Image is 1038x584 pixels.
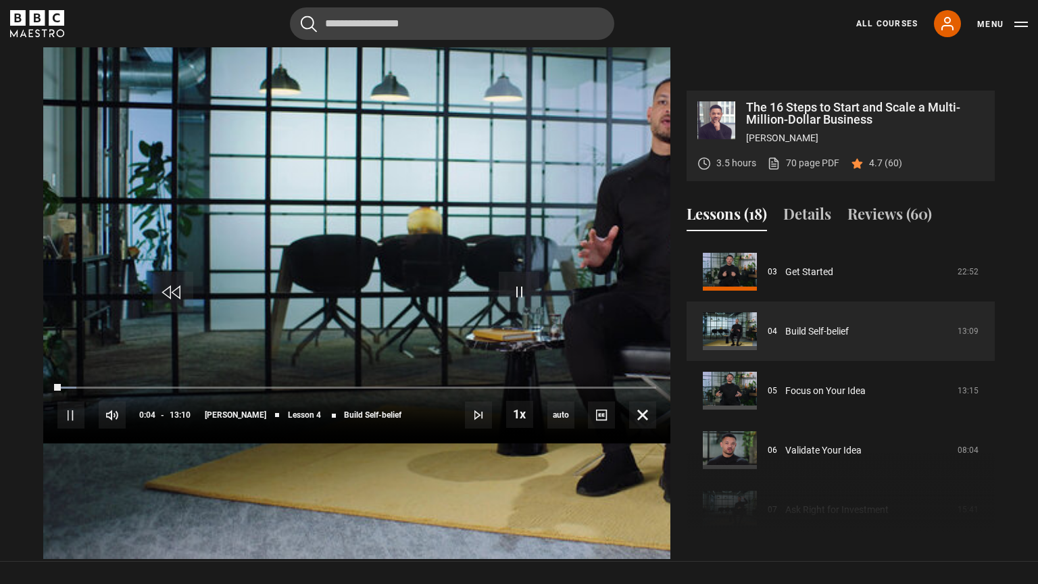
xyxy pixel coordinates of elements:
span: 0:04 [139,403,155,427]
p: [PERSON_NAME] [746,131,984,145]
div: Current quality: 720p [547,401,574,429]
button: Details [783,203,831,231]
p: 4.7 (60) [869,156,902,170]
p: The 16 Steps to Start and Scale a Multi-Million-Dollar Business [746,101,984,126]
span: auto [547,401,574,429]
a: Build Self-belief [785,324,849,339]
a: Focus on Your Idea [785,384,866,398]
input: Search [290,7,614,40]
video-js: Video Player [43,91,670,443]
span: - [161,410,164,420]
button: Submit the search query [301,16,317,32]
a: All Courses [856,18,918,30]
button: Pause [57,401,84,429]
button: Mute [99,401,126,429]
button: Toggle navigation [977,18,1028,31]
button: Reviews (60) [847,203,932,231]
a: Get Started [785,265,833,279]
span: 13:10 [170,403,191,427]
svg: BBC Maestro [10,10,64,37]
button: Captions [588,401,615,429]
p: 3.5 hours [716,156,756,170]
div: Progress Bar [57,387,656,389]
button: Fullscreen [629,401,656,429]
a: Validate Your Idea [785,443,862,458]
button: Next Lesson [465,401,492,429]
button: Playback Rate [506,401,533,428]
a: 70 page PDF [767,156,839,170]
button: Lessons (18) [687,203,767,231]
span: Lesson 4 [288,411,321,419]
span: [PERSON_NAME] [205,411,266,419]
span: Build Self-belief [344,411,401,419]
